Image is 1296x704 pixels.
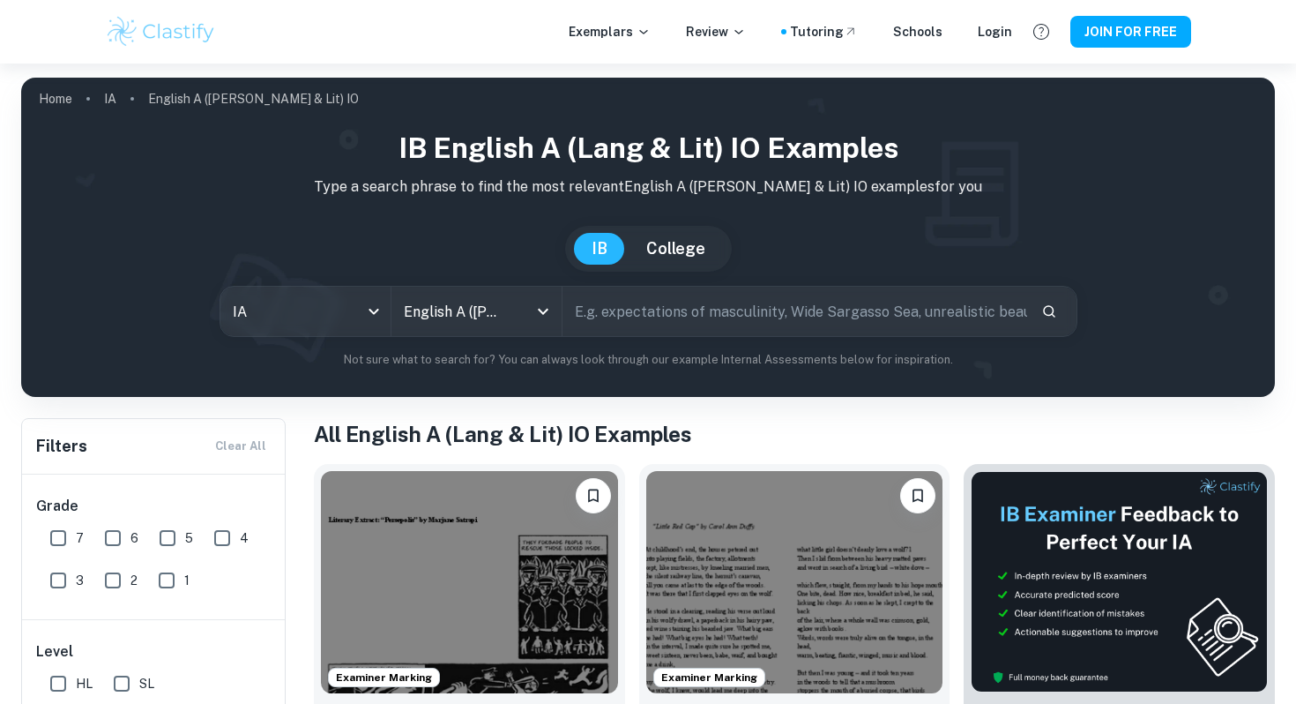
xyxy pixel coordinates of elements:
[36,496,272,517] h6: Grade
[35,351,1261,369] p: Not sure what to search for? You can always look through our example Internal Assessments below f...
[329,670,439,685] span: Examiner Marking
[1070,16,1191,48] button: JOIN FOR FREE
[76,571,84,590] span: 3
[321,471,618,693] img: English A (Lang & Lit) IO IA example thumbnail: Marjane Satrapi's "Persepolis" and the G
[130,571,138,590] span: 2
[1026,17,1056,47] button: Help and Feedback
[36,434,87,459] h6: Filters
[531,299,555,324] button: Open
[76,528,84,548] span: 7
[646,471,943,693] img: English A (Lang & Lit) IO IA example thumbnail: How women navigate unbalanced power dyna
[569,22,651,41] p: Exemplars
[104,86,116,111] a: IA
[574,233,625,265] button: IB
[893,22,942,41] a: Schools
[35,176,1261,198] p: Type a search phrase to find the most relevant English A ([PERSON_NAME] & Lit) IO examples for you
[654,670,764,685] span: Examiner Marking
[971,471,1268,693] img: Thumbnail
[148,89,359,109] p: English A ([PERSON_NAME] & Lit) IO
[790,22,858,41] a: Tutoring
[900,478,935,513] button: Please log in to bookmark exemplars
[39,86,72,111] a: Home
[76,674,93,693] span: HL
[1034,296,1064,326] button: Search
[21,78,1275,397] img: profile cover
[686,22,746,41] p: Review
[130,528,138,548] span: 6
[576,478,611,513] button: Please log in to bookmark exemplars
[35,127,1261,169] h1: IB English A (Lang & Lit) IO examples
[562,287,1027,336] input: E.g. expectations of masculinity, Wide Sargasso Sea, unrealistic beauty standards...
[105,14,217,49] img: Clastify logo
[314,418,1275,450] h1: All English A (Lang & Lit) IO Examples
[629,233,723,265] button: College
[220,287,391,336] div: IA
[240,528,249,548] span: 4
[185,528,193,548] span: 5
[36,641,272,663] h6: Level
[184,571,190,590] span: 1
[978,22,1012,41] a: Login
[139,674,154,693] span: SL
